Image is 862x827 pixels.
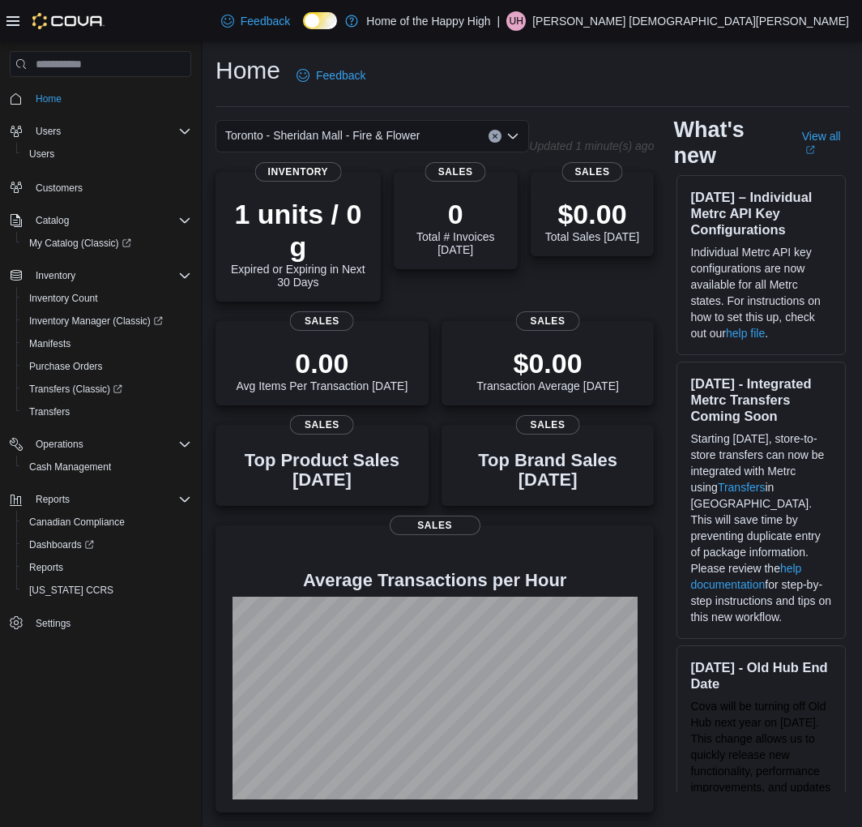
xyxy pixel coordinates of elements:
[29,490,76,509] button: Reports
[29,88,191,109] span: Home
[23,234,191,253] span: My Catalog (Classic)
[32,13,105,29] img: Cova
[16,456,198,478] button: Cash Management
[23,558,191,577] span: Reports
[36,438,83,451] span: Operations
[16,579,198,602] button: [US_STATE] CCRS
[545,198,639,243] div: Total Sales [DATE]
[303,29,304,30] span: Dark Mode
[36,125,61,138] span: Users
[23,144,191,164] span: Users
[228,451,416,490] h3: Top Product Sales [DATE]
[23,379,129,399] a: Transfers (Classic)
[23,289,105,308] a: Inventory Count
[3,433,198,456] button: Operations
[29,435,90,454] button: Operations
[29,178,89,198] a: Customers
[36,182,83,195] span: Customers
[805,145,815,155] svg: External link
[16,355,198,378] button: Purchase Orders
[29,89,68,109] a: Home
[29,266,82,285] button: Inventory
[673,117,782,169] h2: What's new
[228,198,368,263] p: 1 units / 0 g
[690,431,832,625] p: Starting [DATE], store-to-store transfers can now be integrated with Metrc using in [GEOGRAPHIC_D...
[23,311,169,331] a: Inventory Manager (Classic)
[215,54,280,87] h1: Home
[29,538,94,551] span: Dashboards
[16,232,198,255] a: My Catalog (Classic)
[476,347,619,392] div: Transaction Average [DATE]
[290,415,354,435] span: Sales
[29,614,77,633] a: Settings
[690,659,832,692] h3: [DATE] - Old Hub End Date
[290,59,372,92] a: Feedback
[23,512,131,532] a: Canadian Compliance
[3,175,198,199] button: Customers
[29,122,191,141] span: Users
[3,209,198,232] button: Catalog
[236,347,408,392] div: Avg Items Per Transaction [DATE]
[36,493,70,506] span: Reports
[29,122,67,141] button: Users
[23,457,191,477] span: Cash Management
[23,402,76,422] a: Transfers
[23,558,70,577] a: Reports
[23,581,120,600] a: [US_STATE] CCRS
[497,11,501,31] p: |
[23,334,191,354] span: Manifests
[23,234,138,253] a: My Catalog (Classic)
[29,211,191,230] span: Catalog
[690,375,832,424] h3: [DATE] - Integrated Metrc Transfers Coming Soon
[690,244,832,341] p: Individual Metrc API key configurations are now available for all Metrc states. For instructions ...
[3,87,198,110] button: Home
[690,189,832,238] h3: [DATE] – Individual Metrc API Key Configurations
[407,198,505,230] p: 0
[16,533,198,556] a: Dashboards
[16,287,198,310] button: Inventory Count
[29,360,103,373] span: Purchase Orders
[290,311,354,331] span: Sales
[241,13,290,29] span: Feedback
[718,481,766,494] a: Transfers
[29,148,54,161] span: Users
[29,237,131,250] span: My Catalog (Classic)
[36,92,62,105] span: Home
[36,214,69,227] span: Catalog
[390,516,480,535] span: Sales
[215,5,297,37] a: Feedback
[23,357,191,376] span: Purchase Orders
[228,198,368,289] div: Expired or Expiring in Next 30 Days
[29,383,122,396] span: Transfers (Classic)
[29,516,125,529] span: Canadian Compliance
[23,357,109,376] a: Purchase Orders
[255,162,342,182] span: Inventory
[16,511,198,533] button: Canadian Compliance
[366,11,490,31] p: Home of the Happy High
[489,130,501,143] button: Clear input
[303,12,337,29] input: Dark Mode
[36,269,75,282] span: Inventory
[316,67,365,84] span: Feedback
[16,556,198,579] button: Reports
[29,405,70,418] span: Transfers
[29,584,113,597] span: [US_STATE] CCRS
[236,347,408,379] p: 0.00
[23,512,191,532] span: Canadian Compliance
[29,315,163,328] span: Inventory Manager (Classic)
[16,332,198,355] button: Manifests
[29,337,70,350] span: Manifests
[29,561,63,574] span: Reports
[23,289,191,308] span: Inventory Count
[454,451,642,490] h3: Top Brand Sales [DATE]
[407,198,505,256] div: Total # Invoices [DATE]
[532,11,849,31] p: [PERSON_NAME] [DEMOGRAPHIC_DATA][PERSON_NAME]
[529,139,654,152] p: Updated 1 minute(s) ago
[425,162,486,182] span: Sales
[516,415,580,435] span: Sales
[16,378,198,401] a: Transfers (Classic)
[23,334,77,354] a: Manifests
[29,490,191,509] span: Reports
[516,311,580,331] span: Sales
[29,211,75,230] button: Catalog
